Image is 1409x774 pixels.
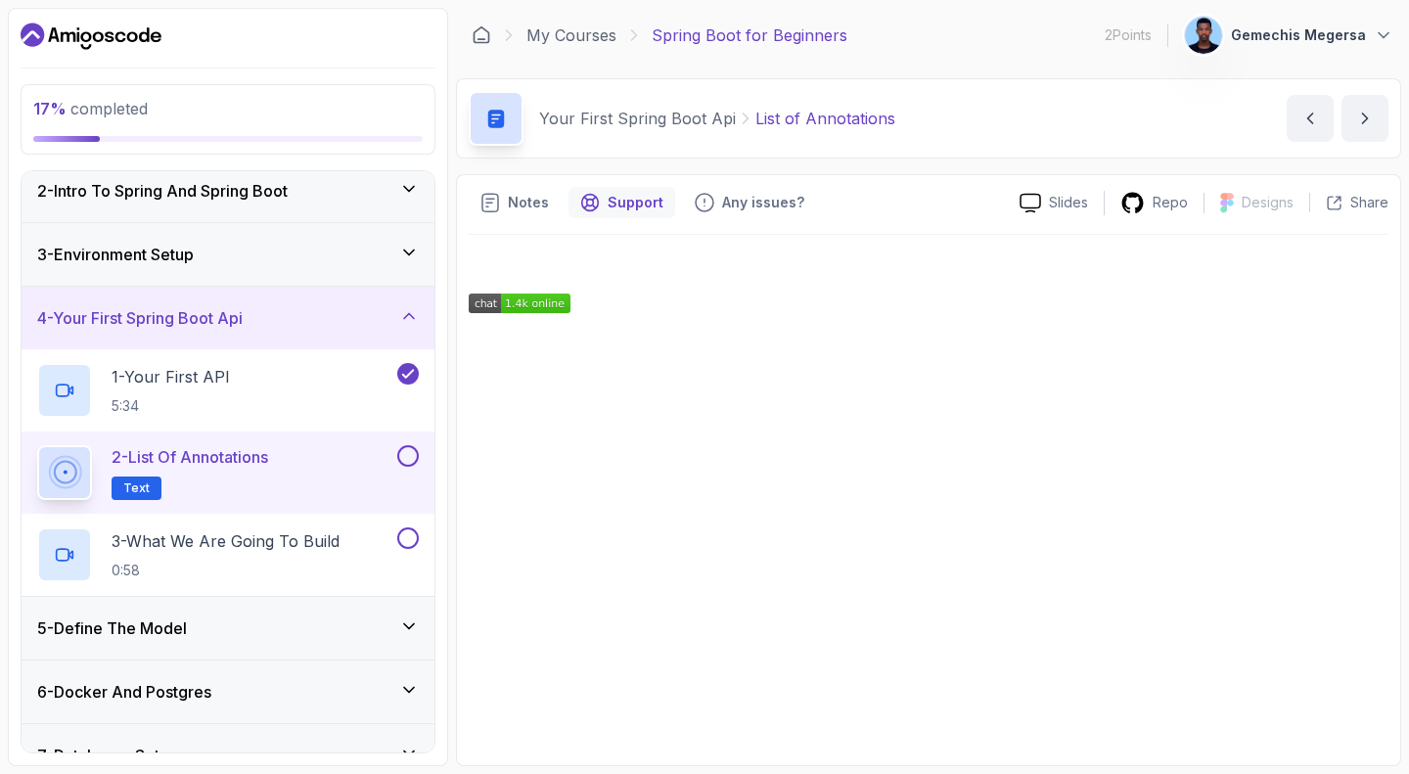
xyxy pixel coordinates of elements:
button: next content [1341,95,1388,142]
p: Designs [1242,193,1294,212]
p: 2 Points [1105,25,1152,45]
img: Amigoscode Discord Server Badge [469,294,570,313]
h3: 4 - Your First Spring Boot Api [37,306,243,330]
h3: 2 - Intro To Spring And Spring Boot [37,179,288,203]
p: Support [608,193,663,212]
a: Repo [1105,191,1204,215]
button: 6-Docker And Postgres [22,660,434,723]
button: previous content [1287,95,1334,142]
button: Share [1309,193,1388,212]
h3: 5 - Define The Model [37,616,187,640]
button: 1-Your First API5:34 [37,363,419,418]
button: 3-What We Are Going To Build0:58 [37,527,419,582]
p: Slides [1049,193,1088,212]
p: Gemechis Megersa [1231,25,1366,45]
p: Share [1350,193,1388,212]
p: 3 - What We Are Going To Build [112,529,340,553]
h3: 7 - Databases Setup [37,744,178,767]
a: Dashboard [21,21,161,52]
p: 2 - List of Annotations [112,445,268,469]
p: 0:58 [112,561,340,580]
span: Text [123,480,150,496]
button: Support button [568,187,675,218]
button: notes button [469,187,561,218]
a: Dashboard [472,25,491,45]
button: 2-List of AnnotationsText [37,445,419,500]
a: My Courses [526,23,616,47]
button: user profile imageGemechis Megersa [1184,16,1393,55]
h3: 3 - Environment Setup [37,243,194,266]
span: completed [33,99,148,118]
button: 3-Environment Setup [22,223,434,286]
button: Feedback button [683,187,816,218]
p: Spring Boot for Beginners [652,23,847,47]
span: 17 % [33,99,67,118]
a: Slides [1004,193,1104,213]
p: 5:34 [112,396,230,416]
button: 4-Your First Spring Boot Api [22,287,434,349]
img: user profile image [1185,17,1222,54]
h3: 6 - Docker And Postgres [37,680,211,704]
p: Notes [508,193,549,212]
p: 1 - Your First API [112,365,230,388]
p: List of Annotations [755,107,895,130]
button: 5-Define The Model [22,597,434,660]
p: Repo [1153,193,1188,212]
button: 2-Intro To Spring And Spring Boot [22,159,434,222]
p: Any issues? [722,193,804,212]
p: Your First Spring Boot Api [539,107,736,130]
